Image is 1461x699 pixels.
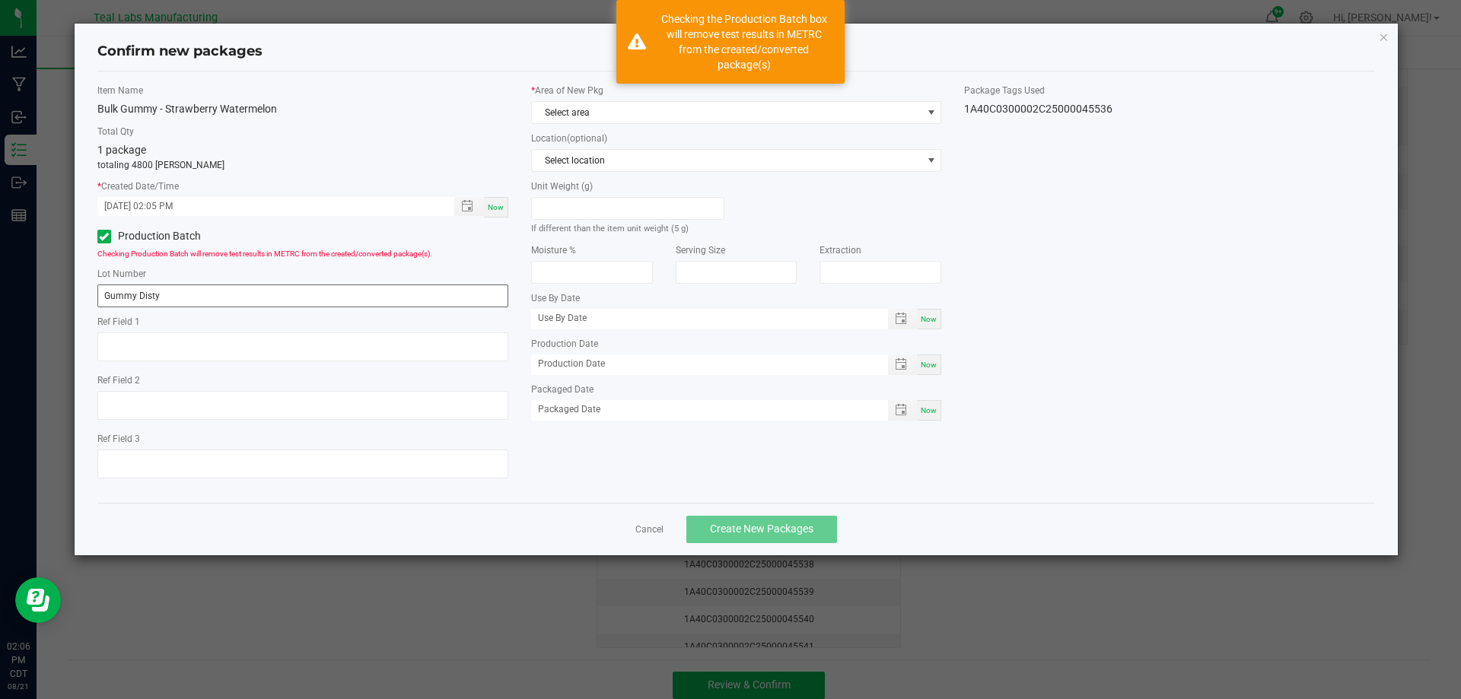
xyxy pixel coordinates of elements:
h4: Confirm new packages [97,42,1376,62]
label: Ref Field 2 [97,373,508,387]
span: Checking Production Batch will remove test results in METRC from the created/converted package(s). [97,249,432,258]
span: Now [488,203,504,211]
label: Extraction [820,243,941,257]
label: Packaged Date [531,383,942,396]
label: Use By Date [531,291,942,305]
span: Select area [532,102,922,123]
span: Toggle popup [888,354,918,375]
small: If different than the item unit weight (5 g) [531,224,689,234]
label: Production Date [531,337,942,351]
span: Select location [532,150,922,171]
span: (optional) [567,133,607,144]
label: Created Date/Time [97,180,508,193]
label: Production Batch [97,228,291,244]
label: Moisture % [531,243,653,257]
span: Create New Packages [710,523,813,535]
span: Toggle popup [888,309,918,329]
label: Item Name [97,84,508,97]
label: Location [531,132,942,145]
label: Area of New Pkg [531,84,942,97]
div: Checking the Production Batch box will remove test results in METRC from the created/converted pa... [654,11,833,72]
label: Total Qty [97,125,508,138]
label: Ref Field 3 [97,432,508,446]
label: Package Tags Used [964,84,1375,97]
label: Ref Field 1 [97,315,508,329]
div: 1A40C0300002C25000045536 [964,101,1375,117]
span: Toggle popup [454,197,484,216]
span: Now [921,361,937,369]
span: Now [921,315,937,323]
label: Serving Size [676,243,797,257]
iframe: Resource center [15,577,61,623]
input: Created Datetime [97,197,438,216]
input: Packaged Date [531,400,872,419]
span: Toggle popup [888,400,918,421]
span: NO DATA FOUND [531,149,942,172]
label: Unit Weight (g) [531,180,725,193]
p: totaling 4800 [PERSON_NAME] [97,158,508,172]
input: Use By Date [531,309,872,328]
input: Production Date [531,354,872,373]
a: Cancel [635,523,664,536]
span: 1 package [97,144,146,156]
button: Create New Packages [686,516,837,543]
span: Now [921,406,937,415]
label: Lot Number [97,267,508,281]
div: Bulk Gummy - Strawberry Watermelon [97,101,508,117]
